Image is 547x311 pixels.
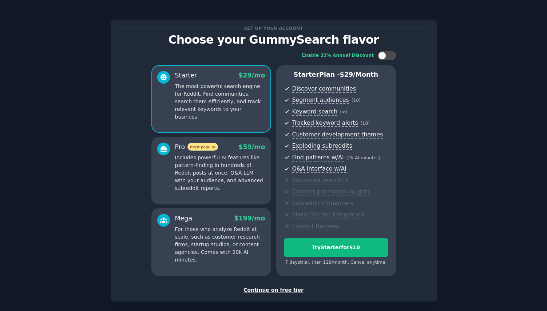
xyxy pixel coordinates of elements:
div: 7 days trial, then $ 29 /month . Cancel anytime. [284,259,388,266]
div: Starter [175,71,197,80]
span: Slack/Discord integration [292,211,364,219]
span: Subreddit influencers [292,200,353,207]
span: Tracked keyword alerts [292,119,358,127]
span: Q&A interface w/AI [292,165,346,173]
span: $ 199 /mo [234,215,265,222]
span: Find patterns w/AI [292,154,344,162]
span: Product Reviews [292,223,339,230]
span: Advanced search UI [292,177,349,184]
span: Keyword search [292,108,338,116]
div: Mega [175,214,193,223]
div: Try Starter for $10 [284,244,388,251]
span: ( 10 ) [352,98,361,103]
span: $ 59 /mo [238,143,265,151]
span: Customer development themes [292,131,383,139]
span: ( 10 ) [361,121,370,126]
span: Discover communities [292,85,356,93]
p: The most powerful search engine for Reddit. Find communities, search them efficiently, and track ... [175,83,265,121]
p: Starter Plan - [284,70,388,79]
button: TryStarterfor$10 [284,238,388,257]
span: $ 29 /month [340,71,378,78]
span: most popular [187,143,218,151]
p: Includes powerful AI features like pattern-finding in hundreds of Reddit posts at once, Q&A LLM w... [175,154,265,192]
span: ( ∞ ) [340,109,347,115]
span: Content promotion insights [292,188,370,196]
div: Enable 33% Annual Discount [302,52,374,59]
div: Pro [175,143,218,152]
p: For those who analyze Reddit at scale, such as customer research firms, startup studios, or conte... [175,226,265,264]
span: $ 29 /mo [238,72,265,79]
p: Choose your GummySearch flavor [118,33,429,46]
span: Set up your account [243,24,304,32]
span: Segment audiences [292,96,349,104]
div: Continue on free tier [118,286,429,294]
span: Exploding subreddits [292,142,352,150]
span: ( 2k AI minutes ) [346,155,381,160]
